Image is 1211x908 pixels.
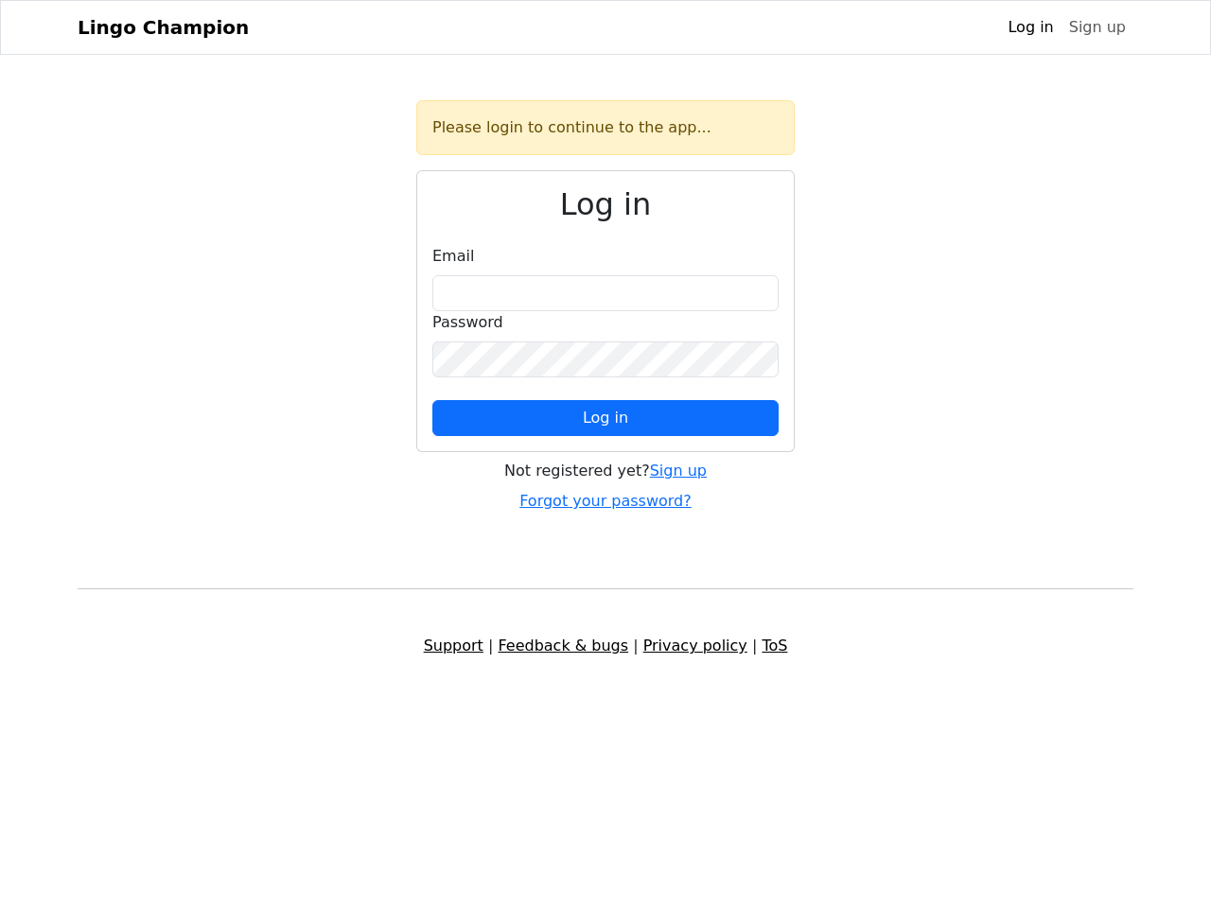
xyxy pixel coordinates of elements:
div: | | | [66,635,1145,657]
a: Forgot your password? [519,492,692,510]
a: Feedback & bugs [498,637,628,655]
label: Password [432,311,503,334]
label: Email [432,245,474,268]
a: Privacy policy [643,637,747,655]
div: Please login to continue to the app... [416,100,795,155]
a: Support [424,637,483,655]
div: Not registered yet? [416,460,795,482]
a: ToS [762,637,787,655]
a: Lingo Champion [78,9,249,46]
h2: Log in [432,186,779,222]
a: Sign up [650,462,707,480]
a: Log in [1000,9,1061,46]
button: Log in [432,400,779,436]
a: Sign up [1062,9,1133,46]
span: Log in [583,409,628,427]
